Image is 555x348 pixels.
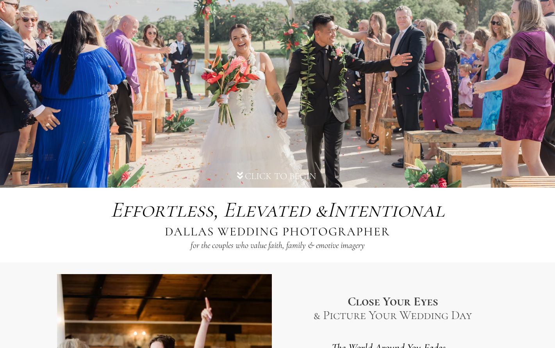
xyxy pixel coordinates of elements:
em: for the couples who value faith, family & emotive imagery [191,240,365,250]
span: Elevated & [223,196,327,223]
span: DALLAS WEDDING PHOTOGRAPHER [165,224,390,239]
div: Click to Begin [245,170,316,182]
span: Effortless, [111,196,218,223]
span: Close Your Eyes [348,294,438,309]
h1: & Picture Your Wedding Day [314,308,472,322]
button: Click to Begin [229,170,326,182]
em: Intentional [111,196,444,223]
